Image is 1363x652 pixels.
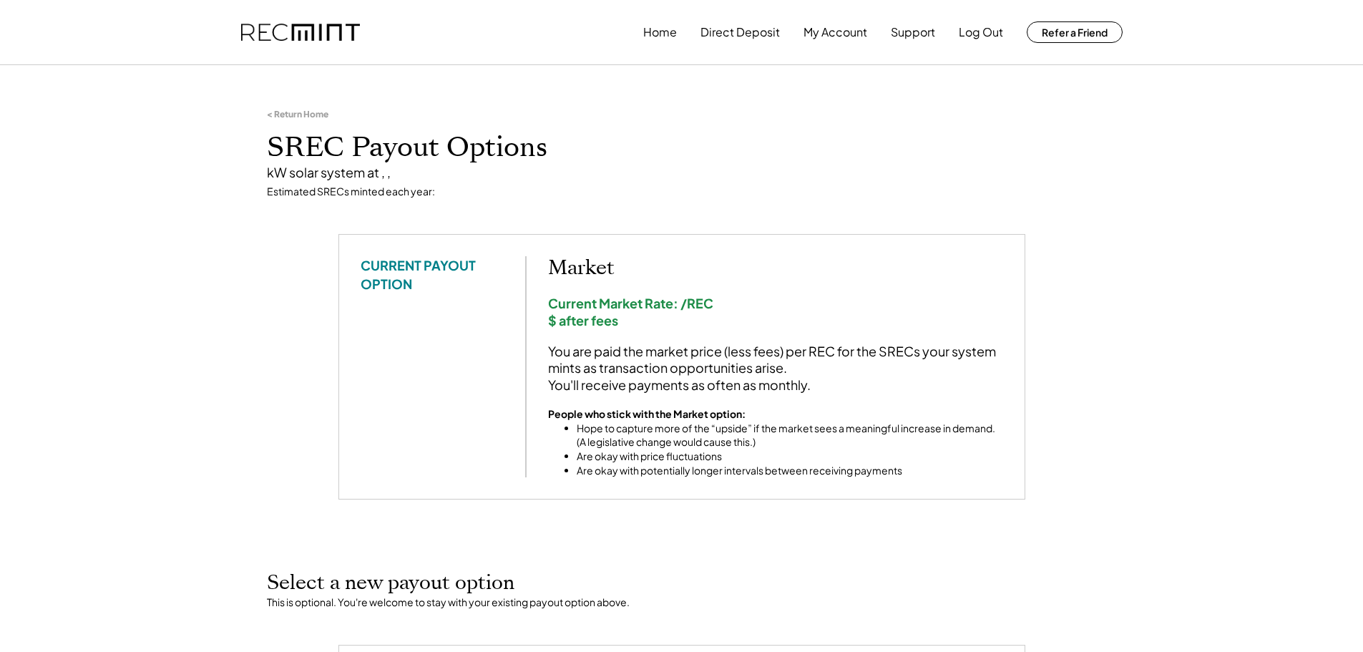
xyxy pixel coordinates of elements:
div: < Return Home [267,109,328,120]
button: Home [643,18,677,47]
strong: People who stick with the Market option: [548,407,746,420]
h1: SREC Payout Options [267,131,1097,165]
button: Support [891,18,935,47]
button: Log Out [959,18,1003,47]
img: recmint-logotype%403x.png [241,24,360,42]
button: Direct Deposit [700,18,780,47]
li: Hope to capture more of the “upside” if the market sees a meaningful increase in demand. (A legis... [577,422,1003,449]
div: CURRENT PAYOUT OPTION [361,256,504,292]
h2: Select a new payout option [267,571,1097,595]
div: Estimated SRECs minted each year: [267,185,1097,199]
button: Refer a Friend [1027,21,1123,43]
div: Current Market Rate: /REC $ after fees [548,295,1003,329]
button: My Account [803,18,867,47]
div: You are paid the market price (less fees) per REC for the SRECs your system mints as transaction ... [548,343,1003,393]
div: kW solar system at , , [267,164,1097,180]
li: Are okay with price fluctuations [577,449,1003,464]
li: Are okay with potentially longer intervals between receiving payments [577,464,1003,478]
h2: Market [548,256,1003,281]
div: This is optional. You're welcome to stay with your existing payout option above. [267,595,1097,610]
